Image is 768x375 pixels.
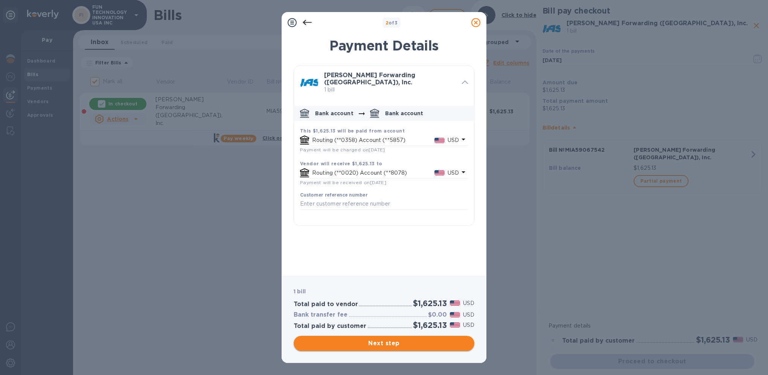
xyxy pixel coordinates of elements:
p: 1 bill [324,86,456,94]
p: Routing (**0358) Account (**5857) [312,136,434,144]
p: Bank account [385,110,424,117]
img: USD [450,300,460,306]
h3: Bank transfer fee [294,311,347,319]
input: Enter customer reference number [300,198,468,210]
p: USD [463,299,474,307]
h2: $1,625.13 [413,299,447,308]
h3: $0.00 [428,311,447,319]
p: Routing (**0020) Account (**8078) [312,169,434,177]
h3: Total paid to vendor [294,301,358,308]
div: default-method [294,103,474,225]
img: USD [450,312,460,317]
p: USD [463,321,474,329]
p: Bank account [315,110,354,117]
b: Vendor will receive $1,625.13 to [300,161,382,166]
span: Next step [300,339,468,348]
span: Payment will be charged on [DATE] [300,147,385,152]
b: of 3 [386,20,398,26]
button: Next step [294,336,474,351]
b: [PERSON_NAME] Forwarding ([GEOGRAPHIC_DATA]), Inc. [324,72,415,86]
h3: Total paid by customer [294,323,366,330]
img: USD [450,322,460,328]
h1: Payment Details [294,38,474,53]
span: 2 [386,20,389,26]
div: [PERSON_NAME] Forwarding ([GEOGRAPHIC_DATA]), Inc. 1 bill [294,66,474,100]
p: USD [448,136,459,144]
img: USD [434,138,445,143]
b: 1 bill [294,288,306,294]
p: USD [448,169,459,177]
p: USD [463,311,474,319]
b: This $1,625.13 will be paid from account [300,128,405,134]
span: Payment will be received on [DATE] [300,180,386,185]
img: USD [434,170,445,175]
label: Customer reference number [300,193,367,197]
h2: $1,625.13 [413,320,447,330]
